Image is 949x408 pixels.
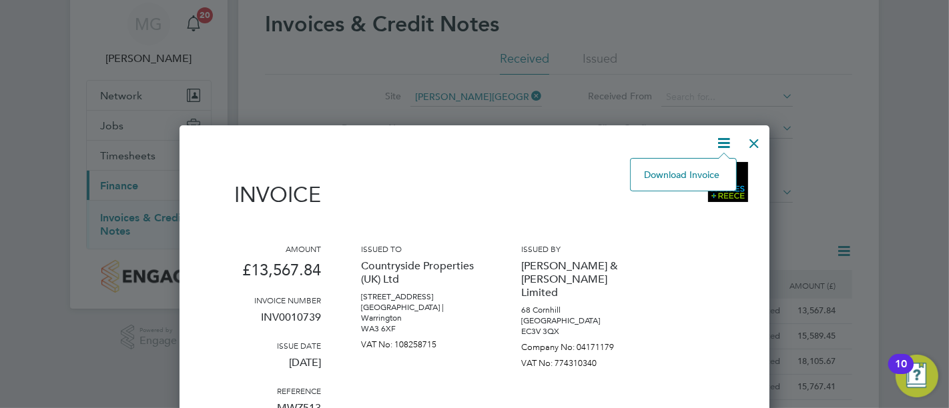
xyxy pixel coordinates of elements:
[361,302,481,313] p: [GEOGRAPHIC_DATA] |
[361,254,481,291] p: Countryside Properties (UK) Ltd
[201,243,321,254] h3: Amount
[361,291,481,302] p: [STREET_ADDRESS]
[521,243,641,254] h3: Issued by
[521,337,641,353] p: Company No: 04171179
[201,340,321,351] h3: Issue date
[895,364,907,381] div: 10
[521,315,641,326] p: [GEOGRAPHIC_DATA]
[201,295,321,305] h3: Invoice number
[521,254,641,305] p: [PERSON_NAME] & [PERSON_NAME] Limited
[201,351,321,385] p: [DATE]
[201,385,321,396] h3: Reference
[361,323,481,334] p: WA3 6XF
[521,326,641,337] p: EC3V 3QX
[521,305,641,315] p: 68 Cornhill
[361,243,481,254] h3: Issued to
[361,313,481,323] p: Warrington
[361,334,481,350] p: VAT No: 108258715
[201,182,321,207] h1: Invoice
[521,353,641,369] p: VAT No: 774310340
[201,254,321,295] p: £13,567.84
[637,165,729,184] li: Download Invoice
[896,355,938,397] button: Open Resource Center, 10 new notifications
[201,305,321,340] p: INV0010739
